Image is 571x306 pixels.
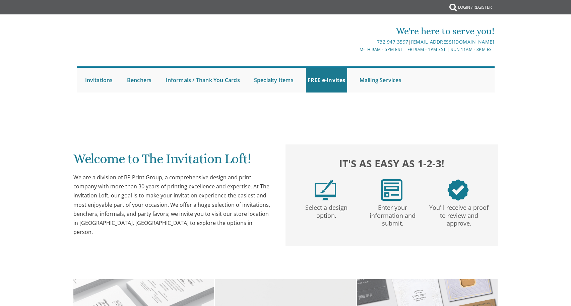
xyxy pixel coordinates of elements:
a: Benchers [125,68,153,93]
div: M-Th 9am - 5pm EST | Fri 9am - 1pm EST | Sun 11am - 3pm EST [216,46,494,53]
h2: It's as easy as 1-2-3! [292,156,491,171]
a: 732.947.3597 [377,39,408,45]
a: [EMAIL_ADDRESS][DOMAIN_NAME] [411,39,494,45]
img: step1.png [315,179,336,201]
a: FREE e-Invites [306,68,347,93]
p: Enter your information and submit. [361,201,425,228]
img: step3.png [447,179,469,201]
h1: Welcome to The Invitation Loft! [73,151,272,171]
div: | [216,38,494,46]
div: We're here to serve you! [216,24,494,38]
img: step2.png [381,179,402,201]
a: Invitations [83,68,115,93]
a: Specialty Items [252,68,295,93]
div: We are a division of BP Print Group, a comprehensive design and print company with more than 30 y... [73,173,272,237]
p: You'll receive a proof to review and approve. [427,201,491,228]
a: Informals / Thank You Cards [164,68,241,93]
a: Mailing Services [358,68,403,93]
p: Select a design option. [295,201,358,220]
